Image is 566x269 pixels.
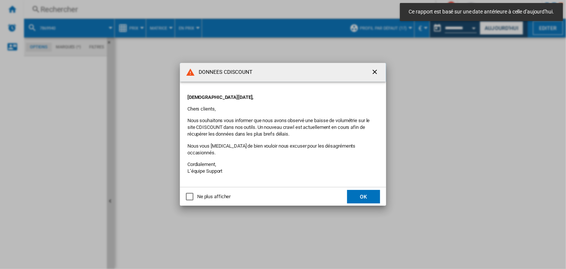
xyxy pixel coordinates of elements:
p: Nous souhaitons vous informer que nous avons observé une baisse de volumétrie sur le site CDISCOU... [187,117,379,138]
p: Chers clients, [187,106,379,112]
strong: [DEMOGRAPHIC_DATA][DATE], [187,94,254,100]
h4: DONNEES CDISCOUNT [195,69,253,76]
md-checkbox: Ne plus afficher [186,193,231,200]
span: Ce rapport est basé sur une date antérieure à celle d'aujourd'hui. [407,8,556,16]
p: Cordialement, L’équipe Support [187,161,379,175]
p: Nous vous [MEDICAL_DATA] de bien vouloir nous excuser pour les désagréments occasionnés. [187,143,379,156]
button: OK [347,190,380,203]
button: getI18NText('BUTTONS.CLOSE_DIALOG') [368,65,383,80]
ng-md-icon: getI18NText('BUTTONS.CLOSE_DIALOG') [371,68,380,77]
div: Ne plus afficher [197,193,231,200]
